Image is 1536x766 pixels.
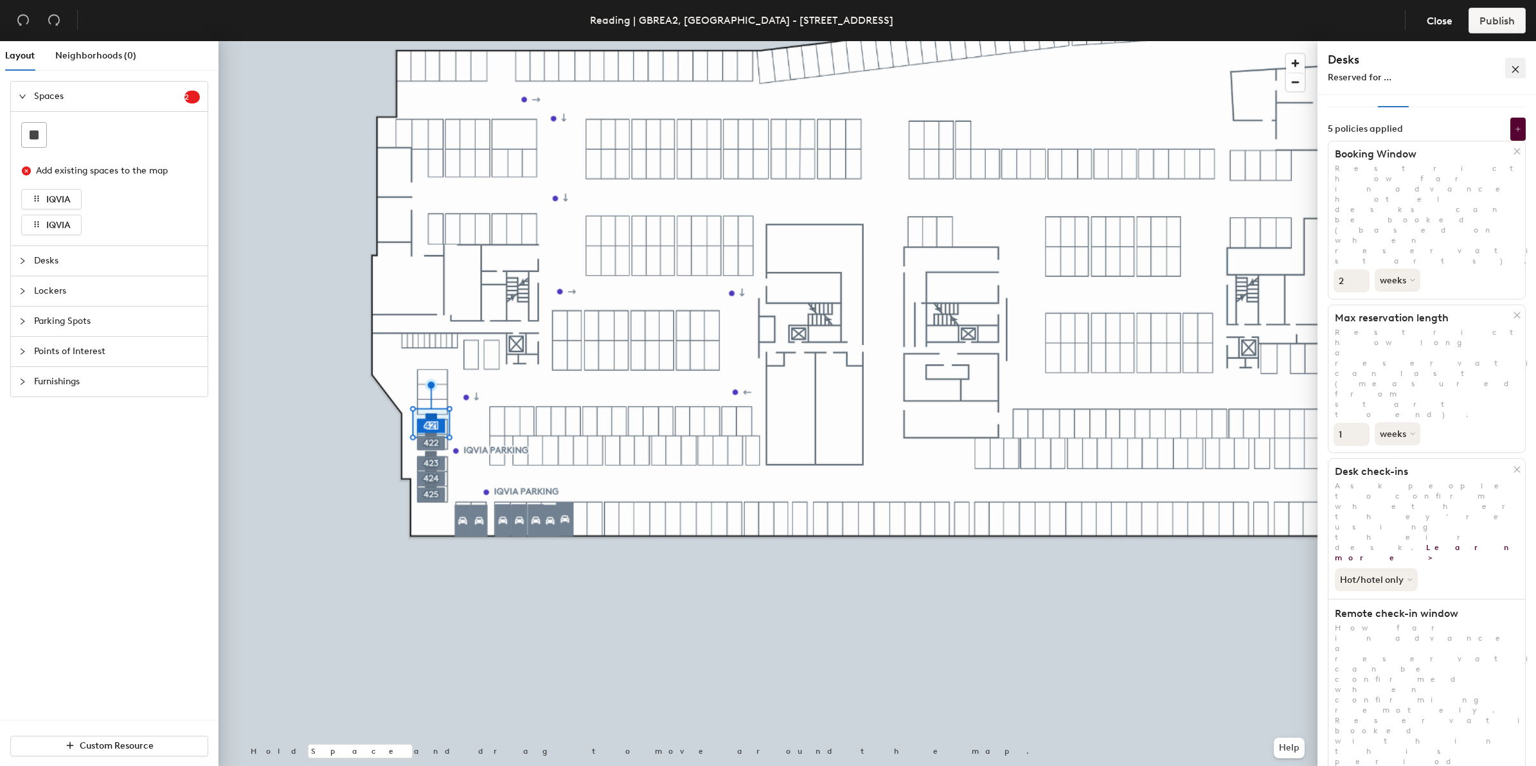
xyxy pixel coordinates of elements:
[1328,327,1525,420] p: Restrict how long a reservation can last (measured from start to end).
[34,337,200,366] span: Points of Interest
[34,307,200,336] span: Parking Spots
[17,13,30,26] span: undo
[34,246,200,276] span: Desks
[46,194,71,205] span: IQVIA
[19,317,26,325] span: collapsed
[80,740,154,751] span: Custom Resource
[1469,8,1526,33] button: Publish
[36,164,189,178] div: Add existing spaces to the map
[1335,543,1515,562] a: Learn more >
[1375,422,1420,445] button: weeks
[1328,312,1514,325] h1: Max reservation length
[184,91,200,103] sup: 2
[1335,568,1418,591] button: Hot/hotel only
[1328,607,1514,620] h1: Remote check-in window
[10,8,36,33] button: Undo (⌘ + Z)
[22,166,31,175] span: close-circle
[1328,163,1525,266] p: Restrict how far in advance hotel desks can be booked (based on when reservation starts).
[19,287,26,295] span: collapsed
[5,50,35,61] span: Layout
[46,220,71,231] span: IQVIA
[1427,15,1452,27] span: Close
[19,257,26,265] span: collapsed
[34,367,200,396] span: Furnishings
[1328,465,1514,478] h1: Desk check-ins
[184,93,200,102] span: 2
[41,8,67,33] button: Redo (⌘ + ⇧ + Z)
[1416,8,1463,33] button: Close
[590,12,893,28] div: Reading | GBREA2, [GEOGRAPHIC_DATA] - [STREET_ADDRESS]
[1328,148,1514,161] h1: Booking Window
[10,736,208,756] button: Custom Resource
[34,82,184,111] span: Spaces
[21,189,82,209] button: IQVIA
[19,378,26,386] span: collapsed
[1328,72,1391,83] span: Reserved for ...
[1274,738,1305,758] button: Help
[19,93,26,100] span: expanded
[55,50,136,61] span: Neighborhoods (0)
[1511,65,1520,74] span: close
[1375,269,1420,292] button: weeks
[21,215,82,235] button: IQVIA
[1328,124,1403,134] div: 5 policies applied
[1335,481,1530,562] span: Ask people to confirm whether they’re using their desk.
[19,348,26,355] span: collapsed
[34,276,200,306] span: Lockers
[1328,51,1469,68] h4: Desks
